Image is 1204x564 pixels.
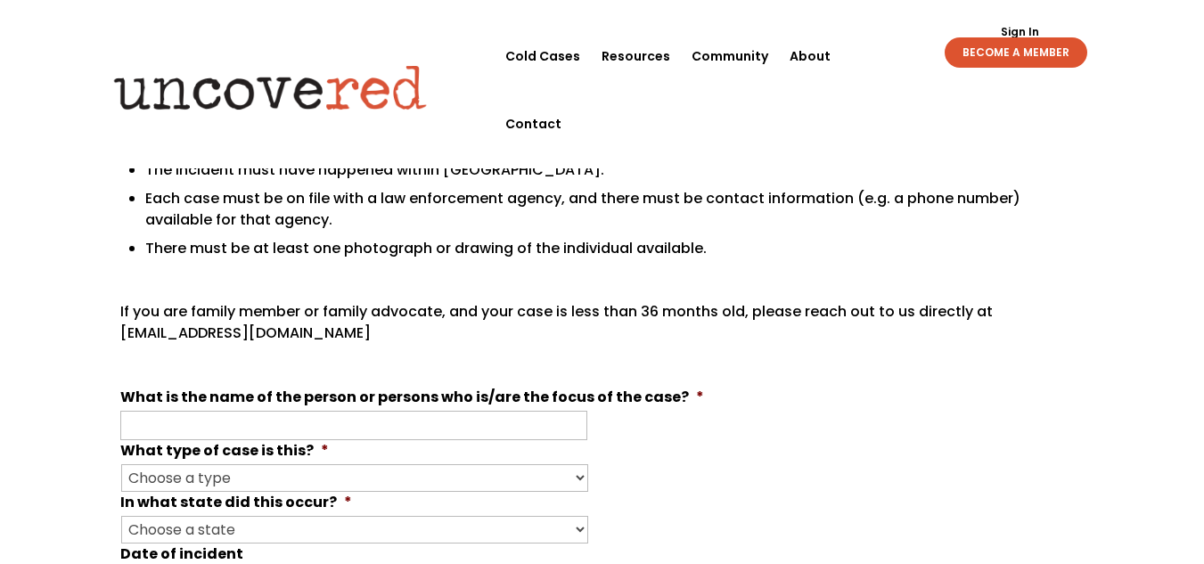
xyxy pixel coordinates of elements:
li: The incident must have happened within [GEOGRAPHIC_DATA]. [145,159,1069,181]
a: Cold Cases [505,22,580,90]
label: In what state did this occur? [120,494,352,512]
label: What is the name of the person or persons who is/are the focus of the case? [120,388,704,407]
a: Resources [602,22,670,90]
a: About [790,22,831,90]
a: Sign In [991,27,1049,37]
a: BECOME A MEMBER [945,37,1087,68]
li: Each case must be on file with a law enforcement agency, and there must be contact information (e... [145,188,1069,231]
label: Date of incident [120,545,243,564]
p: If you are family member or family advocate, and your case is less than 36 months old, please rea... [120,301,1069,358]
a: Community [692,22,768,90]
label: What type of case is this? [120,442,329,461]
img: Uncovered logo [99,53,442,122]
li: There must be at least one photograph or drawing of the individual available. [145,238,1069,259]
a: Contact [505,90,561,158]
